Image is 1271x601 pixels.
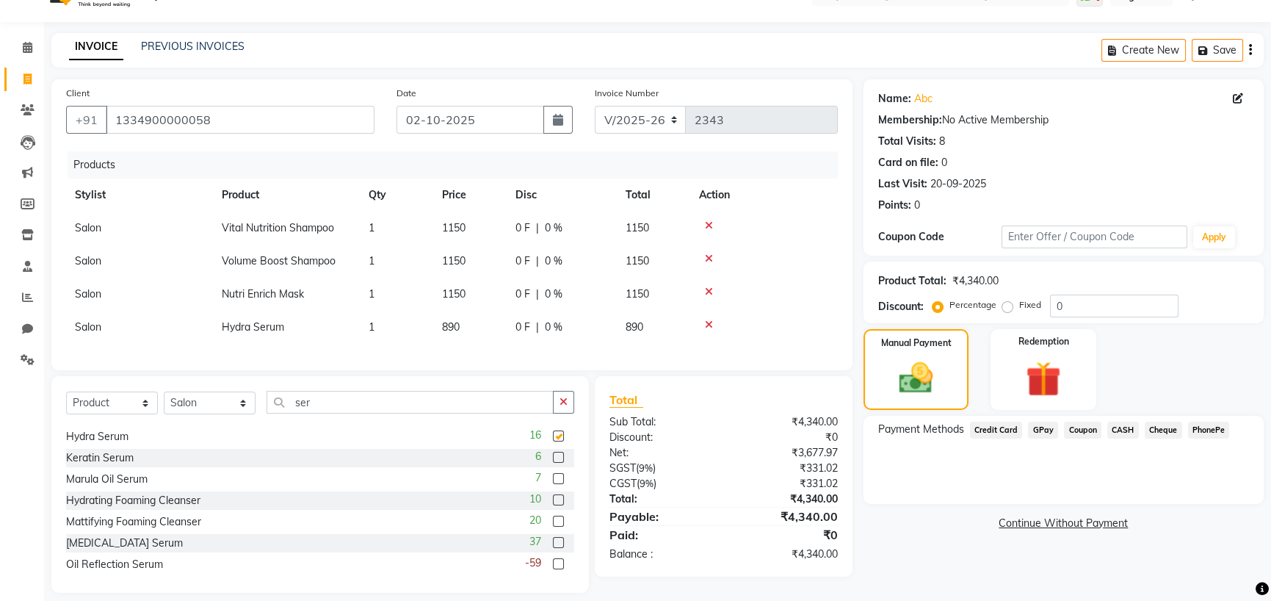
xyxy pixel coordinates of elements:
div: Marula Oil Serum [66,472,148,487]
span: 0 F [515,253,530,269]
a: Continue Without Payment [866,516,1261,531]
span: 0 F [515,287,530,302]
label: Date [396,87,416,100]
a: PREVIOUS INVOICES [141,40,245,53]
label: Fixed [1019,298,1041,312]
span: 9% [640,478,653,489]
div: 0 [941,155,947,170]
a: Abc [914,91,933,107]
label: Redemption [1018,335,1069,348]
button: Create New [1101,39,1186,62]
div: Discount: [598,430,723,445]
th: Disc [507,179,617,212]
div: ₹3,677.97 [723,445,848,461]
span: 1150 [626,221,649,234]
span: Salon [75,254,101,267]
span: Hydra Serum [222,320,284,334]
div: Discount: [878,299,924,314]
span: 1 [369,254,374,267]
span: 10 [529,492,541,507]
span: Salon [75,221,101,234]
div: No Active Membership [878,112,1249,128]
input: Enter Offer / Coupon Code [1002,226,1187,248]
label: Manual Payment [881,337,952,350]
span: 1 [369,287,374,300]
span: Coupon [1064,422,1101,439]
img: _gift.svg [1015,357,1072,401]
div: ₹0 [723,526,848,544]
span: PhonePe [1188,422,1230,439]
th: Total [617,179,690,212]
span: | [536,253,539,269]
div: Card on file: [878,155,938,170]
span: CGST [609,477,637,490]
div: Keratin Serum [66,450,134,466]
label: Percentage [949,298,996,312]
label: Invoice Number [595,87,659,100]
span: SGST [609,461,636,475]
div: 8 [939,134,945,149]
span: 890 [442,320,460,334]
div: Payable: [598,508,723,525]
span: 1150 [626,287,649,300]
span: Vital Nutrition Shampoo [222,221,334,234]
th: Action [690,179,838,212]
span: 37 [529,534,541,550]
div: ₹331.02 [723,461,848,476]
span: | [536,287,539,302]
span: 6 [535,449,541,464]
span: CASH [1107,422,1139,439]
div: ₹0 [723,430,848,445]
th: Price [433,179,507,212]
th: Qty [360,179,433,212]
input: Search by Name/Mobile/Email/Code [106,106,374,134]
div: ( ) [598,476,723,492]
span: -59 [525,555,541,571]
span: 0 % [545,253,562,269]
span: 0 % [545,220,562,236]
span: 1150 [626,254,649,267]
input: Search or Scan [267,391,554,414]
div: Sub Total: [598,414,723,430]
img: _cash.svg [888,359,944,397]
div: ₹4,340.00 [723,547,848,562]
span: Cheque [1145,422,1182,439]
div: Total: [598,492,723,507]
div: ₹4,340.00 [723,414,848,430]
button: Apply [1193,226,1235,248]
span: 1 [369,221,374,234]
label: Client [66,87,90,100]
span: Payment Methods [878,422,964,437]
span: | [536,320,539,335]
div: Name: [878,91,911,107]
span: GPay [1028,422,1058,439]
div: Paid: [598,526,723,544]
div: 20-09-2025 [930,176,986,192]
div: Total Visits: [878,134,936,149]
th: Stylist [66,179,213,212]
span: 0 F [515,220,530,236]
span: Total [609,392,643,408]
span: 1150 [442,221,466,234]
span: 16 [529,428,541,443]
div: Coupon Code [878,229,1002,245]
span: 0 % [545,287,562,302]
div: Oil Reflection Serum [66,557,163,572]
div: [MEDICAL_DATA] Serum [66,536,183,551]
div: Product Total: [878,273,946,289]
span: 1 [369,320,374,334]
div: ₹4,340.00 [952,273,999,289]
div: 0 [914,198,920,213]
span: Volume Boost Shampoo [222,254,336,267]
span: 1150 [442,254,466,267]
div: Net: [598,445,723,461]
div: Products [68,151,849,179]
span: 7 [535,470,541,486]
span: Salon [75,287,101,300]
div: Points: [878,198,911,213]
div: Balance : [598,547,723,562]
span: Credit Card [970,422,1023,439]
span: 890 [626,320,643,334]
div: ₹331.02 [723,476,848,492]
div: Mattifying Foaming Cleanser [66,514,201,530]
